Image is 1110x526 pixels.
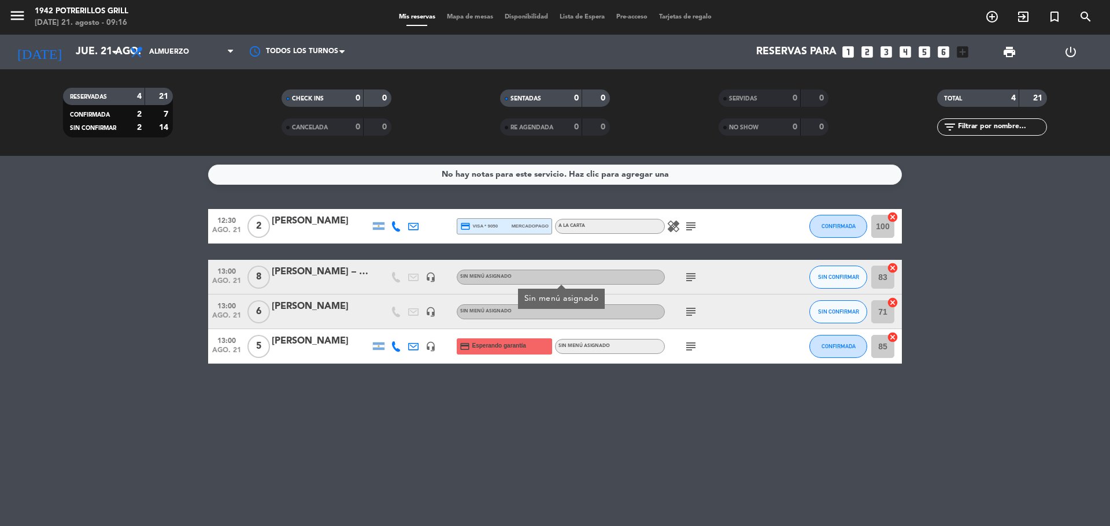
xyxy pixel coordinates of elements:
[809,215,867,238] button: CONFIRMADA
[512,222,549,230] span: mercadopago
[460,274,512,279] span: Sin menú asignado
[684,270,698,284] i: subject
[793,94,797,102] strong: 0
[35,6,128,17] div: 1942 Potrerillos Grill
[272,299,370,314] div: [PERSON_NAME]
[212,277,241,290] span: ago. 21
[425,307,436,317] i: headset_mic
[985,10,999,24] i: add_circle_outline
[887,262,898,274] i: cancel
[860,44,875,59] i: looks_two
[35,17,128,29] div: [DATE] 21. agosto - 09:16
[272,334,370,349] div: [PERSON_NAME]
[70,112,110,118] span: CONFIRMADA
[212,333,241,346] span: 13:00
[819,123,826,131] strong: 0
[356,94,360,102] strong: 0
[1002,45,1016,59] span: print
[272,214,370,229] div: [PERSON_NAME]
[684,305,698,319] i: subject
[1033,94,1045,102] strong: 21
[212,312,241,325] span: ago. 21
[472,341,526,350] span: Esperando garantía
[149,48,189,56] span: Almuerzo
[601,123,608,131] strong: 0
[729,125,758,130] span: NO SHOW
[460,221,471,232] i: credit_card
[574,94,579,102] strong: 0
[108,45,121,59] i: arrow_drop_down
[944,96,962,102] span: TOTAL
[809,300,867,323] button: SIN CONFIRMAR
[936,44,951,59] i: looks_6
[1079,10,1093,24] i: search
[292,96,324,102] span: CHECK INS
[601,94,608,102] strong: 0
[499,14,554,20] span: Disponibilidad
[943,120,957,134] i: filter_list
[159,92,171,100] strong: 21
[137,92,142,100] strong: 4
[212,213,241,226] span: 12:30
[164,110,171,118] strong: 7
[425,272,436,282] i: headset_mic
[425,341,436,352] i: headset_mic
[809,266,867,289] button: SIN CONFIRMAR
[70,94,107,100] span: RESERVADAS
[819,94,826,102] strong: 0
[955,44,970,59] i: add_box
[558,223,585,228] span: A LA CARTA
[9,39,70,65] i: [DATE]
[667,219,680,233] i: healing
[684,340,698,353] i: subject
[684,219,698,233] i: subject
[558,344,610,348] span: Sin menú asignado
[510,96,541,102] span: SENTADAS
[879,44,894,59] i: looks_3
[272,264,370,279] div: [PERSON_NAME] – Grupo Honda
[917,44,932,59] i: looks_5
[1040,35,1101,69] div: LOG OUT
[822,223,856,229] span: CONFIRMADA
[460,221,498,232] span: visa * 9050
[70,125,116,131] span: SIN CONFIRMAR
[212,226,241,240] span: ago. 21
[247,266,270,289] span: 8
[393,14,441,20] span: Mis reservas
[793,123,797,131] strong: 0
[756,46,837,58] span: Reservas para
[887,331,898,343] i: cancel
[653,14,717,20] span: Tarjetas de regalo
[442,168,669,181] div: No hay notas para este servicio. Haz clic para agregar una
[247,300,270,323] span: 6
[460,309,512,314] span: Sin menú asignado
[818,308,859,315] span: SIN CONFIRMAR
[818,274,859,280] span: SIN CONFIRMAR
[729,96,757,102] span: SERVIDAS
[822,343,856,349] span: CONFIRMADA
[382,94,389,102] strong: 0
[524,293,599,305] div: Sin menú asignado
[247,215,270,238] span: 2
[887,211,898,223] i: cancel
[9,7,26,24] i: menu
[898,44,913,59] i: looks_4
[1011,94,1016,102] strong: 4
[356,123,360,131] strong: 0
[212,346,241,360] span: ago. 21
[137,110,142,118] strong: 2
[1016,10,1030,24] i: exit_to_app
[460,341,470,352] i: credit_card
[1048,10,1061,24] i: turned_in_not
[1064,45,1078,59] i: power_settings_new
[957,121,1046,133] input: Filtrar por nombre...
[159,124,171,132] strong: 14
[841,44,856,59] i: looks_one
[574,123,579,131] strong: 0
[247,335,270,358] span: 5
[510,125,553,130] span: RE AGENDADA
[554,14,610,20] span: Lista de Espera
[382,123,389,131] strong: 0
[610,14,653,20] span: Pre-acceso
[809,335,867,358] button: CONFIRMADA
